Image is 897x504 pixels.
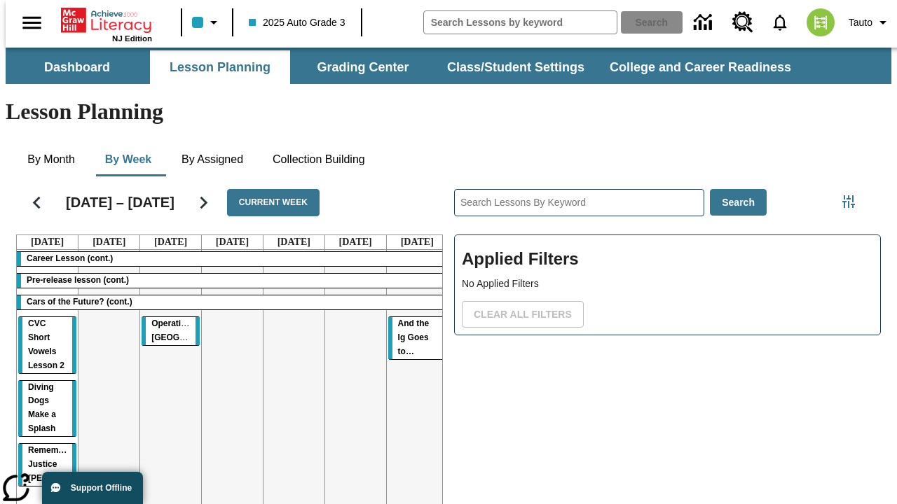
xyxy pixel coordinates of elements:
[27,297,132,307] span: Cars of the Future? (cont.)
[213,235,252,249] a: September 11, 2025
[17,274,448,288] div: Pre-release lesson (cont.)
[61,5,152,43] div: Home
[6,99,891,125] h1: Lesson Planning
[835,188,863,216] button: Filters Side menu
[16,143,86,176] button: By Month
[598,50,802,84] button: College and Career Readiness
[227,189,320,216] button: Current Week
[28,318,64,370] span: CVC Short Vowels Lesson 2
[261,143,376,176] button: Collection Building
[27,275,129,285] span: Pre-release lesson (cont.)
[28,235,67,249] a: September 8, 2025
[798,4,843,41] button: Select a new avatar
[762,4,798,41] a: Notifications
[724,3,762,41] a: Resource Center, Will open in new tab
[424,11,617,34] input: search field
[454,234,881,335] div: Applied Filters
[436,50,596,84] button: Class/Student Settings
[28,445,99,483] span: Remembering Justice O'Connor
[17,252,448,266] div: Career Lesson (cont.)
[455,190,704,216] input: Search Lessons By Keyword
[90,235,128,249] a: September 9, 2025
[710,189,767,216] button: Search
[6,50,804,84] div: SubNavbar
[186,10,228,35] button: Class color is light blue. Change class color
[19,185,55,220] button: Previous
[18,444,76,486] div: Remembering Justice O'Connor
[112,34,152,43] span: NJ Edition
[849,15,872,30] span: Tauto
[249,15,345,30] span: 2025 Auto Grade 3
[388,317,446,359] div: And the Ig Goes to…
[843,10,897,35] button: Profile/Settings
[61,6,152,34] a: Home
[11,2,53,43] button: Open side menu
[807,8,835,36] img: avatar image
[398,235,437,249] a: September 14, 2025
[7,50,147,84] button: Dashboard
[142,317,200,345] div: Operation London Bridge
[275,235,313,249] a: September 12, 2025
[17,295,448,309] div: Cars of the Future? (cont.)
[170,143,254,176] button: By Assigned
[151,318,241,342] span: Operation London Bridge
[27,253,113,263] span: Career Lesson (cont.)
[398,318,430,356] span: And the Ig Goes to…
[42,472,143,504] button: Support Offline
[151,235,190,249] a: September 10, 2025
[150,50,290,84] button: Lesson Planning
[336,235,375,249] a: September 13, 2025
[18,317,76,373] div: CVC Short Vowels Lesson 2
[71,483,132,493] span: Support Offline
[462,242,873,276] h2: Applied Filters
[66,194,174,211] h2: [DATE] – [DATE]
[6,48,891,84] div: SubNavbar
[93,143,163,176] button: By Week
[462,276,873,291] p: No Applied Filters
[186,185,221,220] button: Next
[685,3,724,42] a: Data Center
[18,381,76,437] div: Diving Dogs Make a Splash
[293,50,433,84] button: Grading Center
[28,382,56,434] span: Diving Dogs Make a Splash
